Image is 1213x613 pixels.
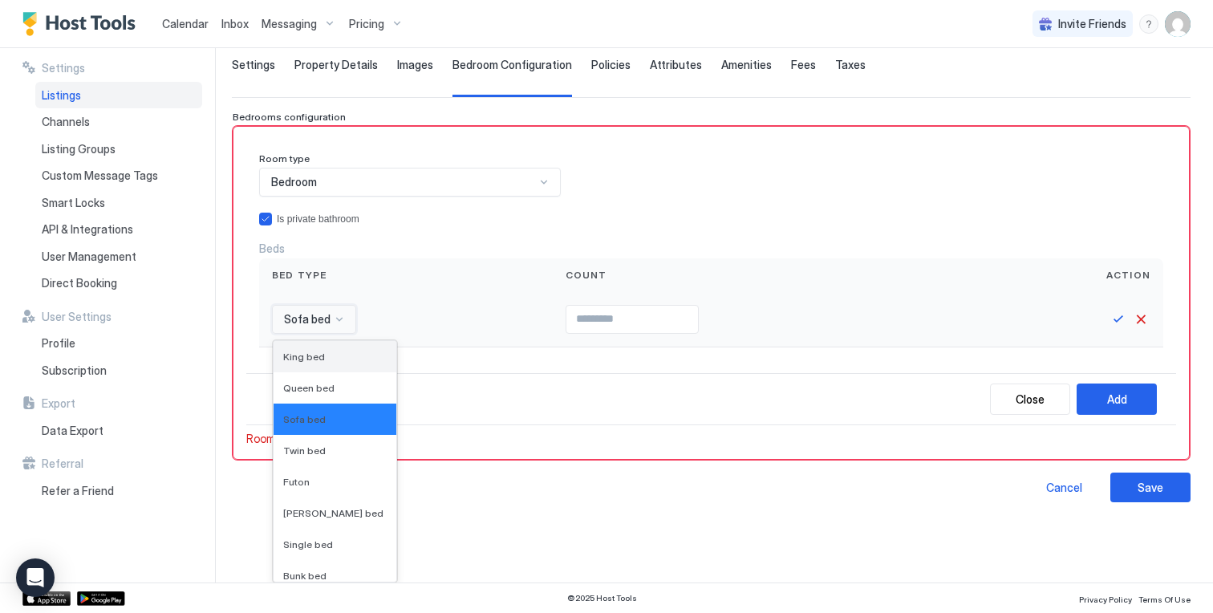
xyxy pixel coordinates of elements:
span: Bunk bed [283,570,327,582]
a: Custom Message Tags [35,162,202,189]
span: Action [1106,268,1150,282]
span: Channels [42,115,90,129]
span: Messaging [262,17,317,31]
span: Sofa bed [284,312,331,327]
span: Bedroom [271,175,317,189]
span: Bed type [272,268,327,282]
button: Close [990,384,1070,415]
div: Is private bathroom [277,213,1163,225]
span: Policies [591,58,631,72]
button: Cancel [1131,310,1150,329]
div: Open Intercom Messenger [16,558,55,597]
span: Privacy Policy [1079,595,1132,604]
span: Invite Friends [1058,17,1126,31]
a: Data Export [35,417,202,445]
span: Calendar [162,17,209,30]
a: User Management [35,243,202,270]
span: Twin bed [283,445,326,457]
span: Listings [42,88,81,103]
span: Attributes [650,58,702,72]
a: Listings [35,82,202,109]
div: privateBathroom [259,213,1163,225]
span: Subscription [42,363,107,378]
a: Profile [35,330,202,357]
div: Add [1107,391,1127,408]
span: Room type [259,152,310,164]
a: Inbox [221,15,249,32]
span: Referral [42,457,83,471]
span: Images [397,58,433,72]
button: Save [1110,473,1191,502]
span: Futon [283,476,310,488]
div: menu [1139,14,1158,34]
span: Sofa bed [283,413,326,425]
a: Host Tools Logo [22,12,143,36]
a: Direct Booking [35,270,202,297]
a: Refer a Friend [35,477,202,505]
a: API & Integrations [35,216,202,243]
a: Channels [35,108,202,136]
span: Single bed [283,538,333,550]
span: Beds [259,242,285,256]
div: User profile [1165,11,1191,37]
span: Fees [791,58,816,72]
span: Inbox [221,17,249,30]
span: Smart Locks [42,196,105,210]
a: Terms Of Use [1138,590,1191,607]
span: Room is required [246,432,331,446]
span: Listing Groups [42,142,116,156]
span: Amenities [721,58,772,72]
a: Listing Groups [35,136,202,163]
button: Cancel [1024,473,1104,502]
a: Subscription [35,357,202,384]
span: Count [566,268,607,282]
span: © 2025 Host Tools [567,593,637,603]
span: Bedroom Configuration [452,58,572,72]
span: Taxes [835,58,866,72]
span: Bedrooms configuration [233,111,346,123]
span: King bed [283,351,325,363]
span: User Settings [42,310,112,324]
div: Save [1138,479,1163,496]
span: Pricing [349,17,384,31]
span: Settings [232,58,275,72]
span: Export [42,396,75,411]
span: Data Export [42,424,103,438]
span: User Management [42,250,136,264]
div: Cancel [1046,479,1082,496]
div: Close [1016,391,1045,408]
input: Input Field [566,306,698,333]
button: Save [1109,310,1128,329]
span: API & Integrations [42,222,133,237]
span: Queen bed [283,382,335,394]
a: Google Play Store [77,591,125,606]
a: Smart Locks [35,189,202,217]
a: Calendar [162,15,209,32]
a: App Store [22,591,71,606]
span: Property Details [294,58,378,72]
span: Refer a Friend [42,484,114,498]
span: Custom Message Tags [42,168,158,183]
button: Add [1077,384,1157,415]
a: Privacy Policy [1079,590,1132,607]
span: Direct Booking [42,276,117,290]
span: Terms Of Use [1138,595,1191,604]
span: [PERSON_NAME] bed [283,507,383,519]
span: Profile [42,336,75,351]
span: Settings [42,61,85,75]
